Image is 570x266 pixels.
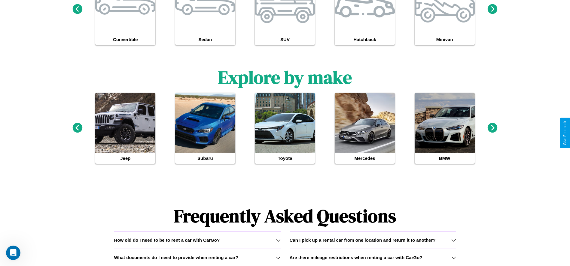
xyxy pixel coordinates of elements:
[114,255,238,260] h3: What documents do I need to provide when renting a car?
[335,34,395,45] h4: Hatchback
[175,34,235,45] h4: Sedan
[415,34,475,45] h4: Minivan
[255,34,315,45] h4: SUV
[114,201,456,231] h1: Frequently Asked Questions
[255,153,315,164] h4: Toyota
[175,153,235,164] h4: Subaru
[563,121,567,145] div: Give Feedback
[415,153,475,164] h4: BMW
[95,153,155,164] h4: Jeep
[6,246,20,260] iframe: Intercom live chat
[218,65,352,90] h1: Explore by make
[114,238,220,243] h3: How old do I need to be to rent a car with CarGo?
[290,255,422,260] h3: Are there mileage restrictions when renting a car with CarGo?
[95,34,155,45] h4: Convertible
[290,238,436,243] h3: Can I pick up a rental car from one location and return it to another?
[335,153,395,164] h4: Mercedes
